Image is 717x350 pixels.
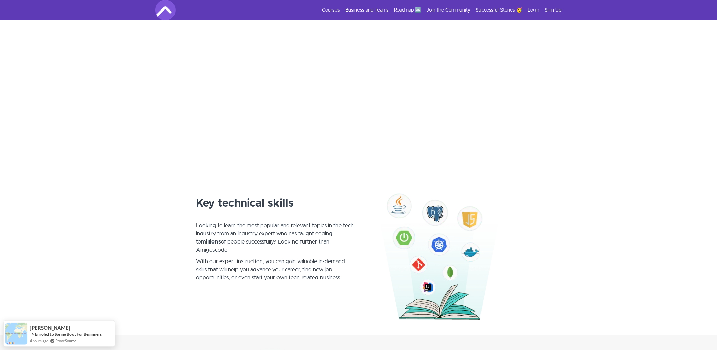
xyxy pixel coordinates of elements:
span: [PERSON_NAME] [30,325,70,331]
a: Join the Community [426,7,470,14]
p: With our expert instruction, you can gain valuable in-demand skills that will help you advance yo... [196,257,354,290]
p: Looking to learn the most popular and relevant topics in the tech industry from an industry exper... [196,213,354,254]
span: 4 hours ago [30,338,48,344]
span: -> [30,331,34,337]
a: Enroled to Spring Boot For Beginners [35,331,102,337]
a: Roadmap 🆕 [394,7,421,14]
a: Sign Up [545,7,562,14]
strong: millions [201,239,221,245]
img: provesource social proof notification image [5,323,27,345]
a: Login [528,7,539,14]
a: ProveSource [55,338,76,344]
a: Successful Stories 🥳 [476,7,522,14]
img: Key Technical Skills. Java, JavaScript, Git, Docker and Spring [363,163,521,322]
a: Business and Teams [345,7,389,14]
a: Courses [322,7,340,14]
